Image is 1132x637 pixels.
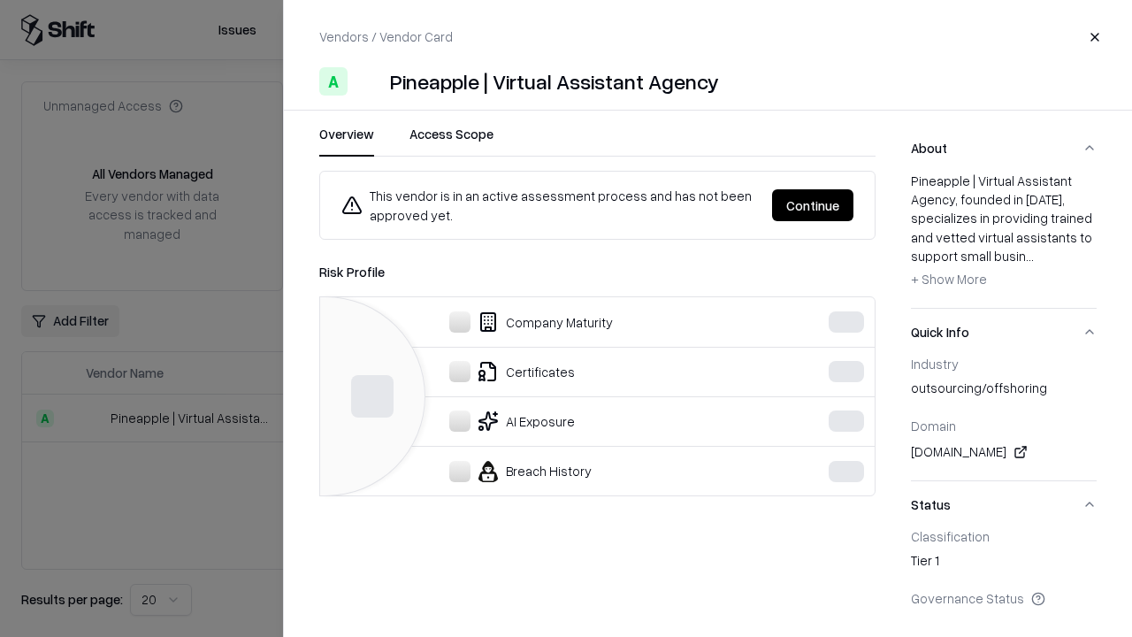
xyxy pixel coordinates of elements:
button: Access Scope [409,125,493,157]
div: A [319,67,348,96]
div: Company Maturity [334,311,775,333]
span: + Show More [911,271,987,287]
p: Vendors / Vendor Card [319,27,453,46]
div: Governance Status [911,590,1097,606]
div: [DOMAIN_NAME] [911,441,1097,463]
button: About [911,125,1097,172]
button: Quick Info [911,309,1097,356]
div: Breach History [334,461,775,482]
div: Risk Profile [319,261,876,282]
img: Pineapple | Virtual Assistant Agency [355,67,383,96]
button: Continue [772,189,853,221]
button: Status [911,481,1097,528]
div: Tier 1 [911,551,1097,576]
div: This vendor is in an active assessment process and has not been approved yet. [341,186,758,225]
div: Pineapple | Virtual Assistant Agency, founded in [DATE], specializes in providing trained and vet... [911,172,1097,294]
div: About [911,172,1097,308]
div: Pineapple | Virtual Assistant Agency [390,67,719,96]
div: Quick Info [911,356,1097,480]
div: Classification [911,528,1097,544]
div: Certificates [334,361,775,382]
span: ... [1026,248,1034,264]
div: Industry [911,356,1097,372]
div: Domain [911,418,1097,434]
div: AI Exposure [334,411,775,432]
button: Overview [319,125,374,157]
button: + Show More [911,265,987,294]
div: outsourcing/offshoring [911,379,1097,403]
